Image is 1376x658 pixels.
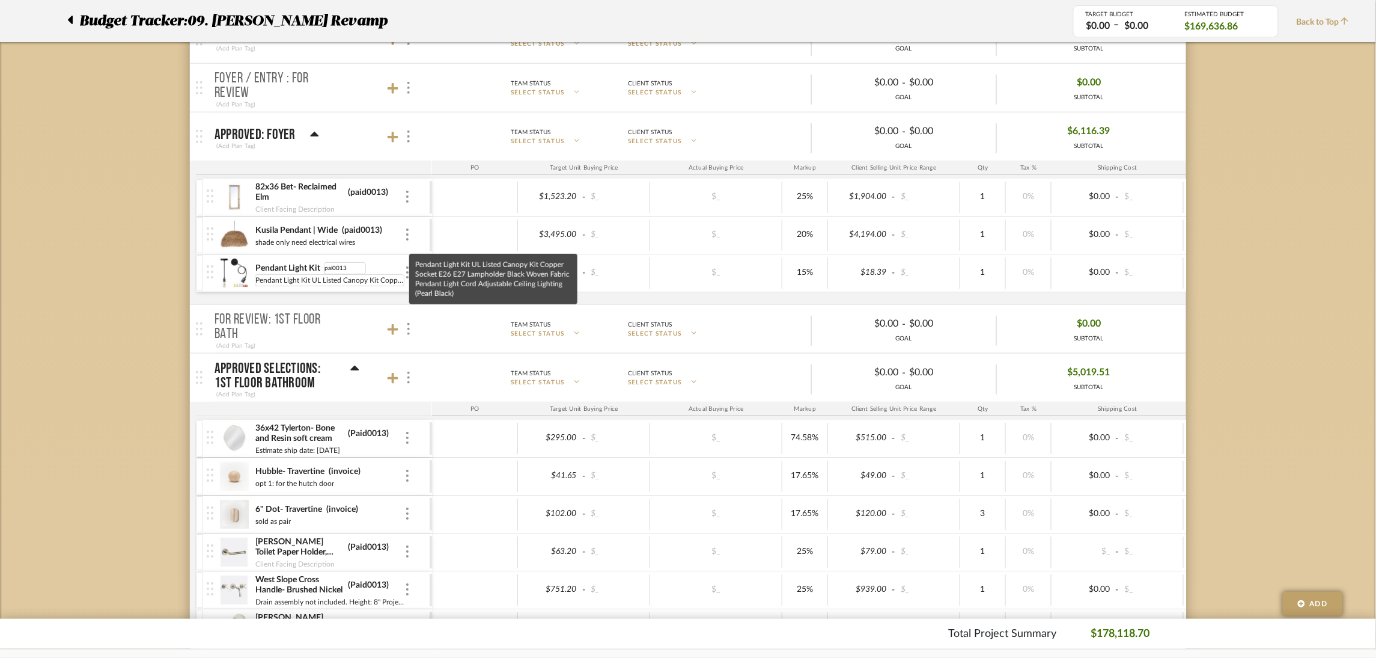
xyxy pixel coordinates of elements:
span: - [1114,229,1121,241]
div: $0.00 [906,73,987,92]
span: - [1114,191,1121,203]
span: – [1114,18,1119,33]
div: $0.00 [1121,19,1152,33]
img: e05d7439-fc2a-4a38-a2a3-62491c00ca51_50x50.jpg [219,500,249,529]
div: (invoice) [328,466,361,478]
div: GOAL [812,142,996,151]
div: Kusila Pendant | Wide [255,225,338,236]
div: $939.00 [832,581,890,598]
span: $169,636.86 [1185,20,1238,33]
div: $751.20 [522,581,580,598]
img: 9c9f666b-1a9d-4a59-b861-74b044f14d84_50x50.jpg [219,424,249,453]
div: 1 [964,188,1002,206]
div: opt 1: for the hutch door [255,478,335,490]
div: $_ [1121,581,1180,598]
div: $_ [588,581,647,598]
div: $_ [1121,264,1180,281]
span: Add [1310,598,1328,609]
div: $_ [683,429,749,447]
div: 0% [1009,581,1047,598]
span: SELECT STATUS [511,40,565,49]
span: SELECT STATUS [628,137,682,146]
div: $_ [588,188,647,206]
div: shade only need electrical wires [255,236,356,248]
div: (paid0013) [341,225,383,236]
div: $0.00 [1055,581,1114,598]
div: Qty [960,402,1006,416]
span: - [903,317,906,331]
img: 3dots-v.svg [407,131,410,143]
div: Drain assembly not included. Height: 8" Projection: 8" Centers: 8" to 12" [255,596,404,608]
div: $_ [898,505,957,523]
div: $0.00 [1055,429,1114,447]
div: $_ [1121,467,1180,485]
img: vertical-grip.svg [207,431,213,444]
img: vertical-grip.svg [207,469,213,482]
div: 25% [786,581,824,598]
div: SUBTOTAL [1074,334,1104,343]
div: SUBTOTAL [1074,45,1104,54]
div: $_ [1121,429,1180,447]
div: $0.00 [1055,467,1114,485]
span: $0.00 [1077,315,1101,333]
span: $5,019.51 [1068,363,1110,382]
div: $63.20 [522,543,580,561]
div: $0.00 [822,315,903,333]
div: 0% [1009,543,1047,561]
span: - [580,191,588,203]
div: Markup [782,161,828,175]
p: Approved: Foyer [215,128,296,142]
div: $0.00 [1055,264,1114,281]
div: $_ [1121,188,1180,206]
div: Client Selling Unit Price Range [828,161,960,175]
div: GOAL [812,383,996,392]
div: $18.39 [832,264,890,281]
div: $120.00 [832,505,890,523]
div: $1,523.20 [522,188,580,206]
div: Actual Buying Price [650,402,782,416]
div: $_ [588,505,647,523]
p: Foyer / Entry : For Review [215,72,336,100]
div: 1 [964,467,1002,485]
div: 0% [1009,467,1047,485]
div: 1 [964,581,1002,598]
div: $_ [588,226,647,244]
div: Actual Buying Price [650,161,782,175]
mat-expansion-panel-header: Approved Selections: 1st Floor Bathroom(Add Plan Tag)Team StatusSELECT STATUSClient StatusSELECT ... [190,354,1186,402]
img: vertical-grip.svg [207,506,213,520]
div: 3 [964,505,1002,523]
div: 0% [1009,188,1047,206]
div: $0.00 [1055,505,1114,523]
div: $_ [683,188,749,206]
div: 0% [1009,226,1047,244]
span: - [890,470,898,482]
div: Target Unit Buying Price [518,402,650,416]
div: $_ [683,581,749,598]
span: - [580,267,588,279]
div: 6" Dot- Travertine [255,504,323,515]
div: $0.00 [906,122,987,141]
div: Team Status [511,319,550,330]
div: Client Status [628,319,672,330]
div: 74.58% [786,429,824,447]
img: ac1f0520-c3c0-4980-b159-cd6954ee6b85_50x50.jpg [219,183,249,212]
div: (Add Plan Tag) [215,340,257,351]
span: - [890,229,898,241]
div: Client Status [628,368,672,379]
div: Pendant Light Kit UL Listed Canopy Kit Copper Socket E26 E27 Lampholder Black Woven Fabric Pendan... [255,274,404,286]
span: - [903,76,906,90]
img: a7df0a47-2601-4d53-9327-3bb5178c867d_50x50.jpg [219,576,249,604]
p: Approved Selections: 1st Floor Bathroom [215,361,336,390]
img: 3dots-v.svg [406,546,409,558]
span: - [1114,267,1121,279]
div: Target Unit Buying Price [518,161,650,175]
div: Qty [960,161,1006,175]
div: $102.00 [522,505,580,523]
div: Hubble- Travertine [255,466,325,478]
img: 3dots-v.svg [407,82,410,94]
div: Team Status [511,78,550,89]
div: $0.00 [906,363,987,382]
div: GOAL [812,45,996,54]
div: $_ [588,429,647,447]
img: 3fda44f7-66ed-4827-9a20-6762756ea5a0_50x50.jpg [219,462,249,491]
